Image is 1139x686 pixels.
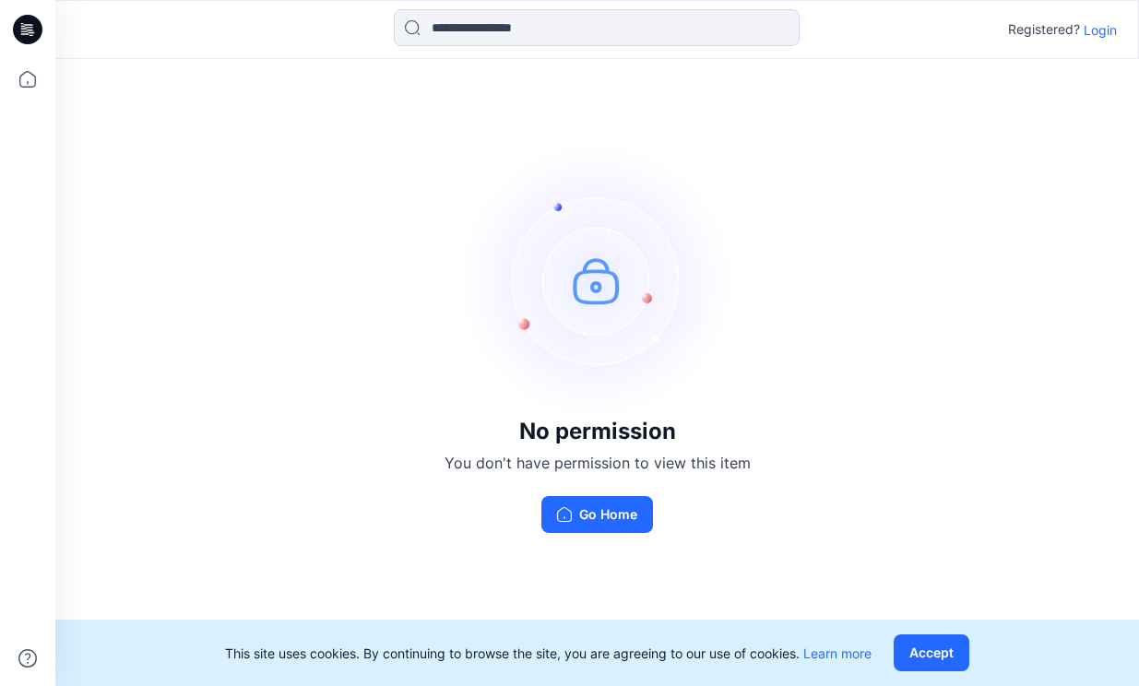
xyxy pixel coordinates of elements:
p: You don't have permission to view this item [445,452,751,474]
p: Registered? [1008,18,1080,41]
button: Go Home [541,496,653,533]
img: no-perm.svg [459,142,736,419]
a: Learn more [803,645,872,661]
p: This site uses cookies. By continuing to browse the site, you are agreeing to our use of cookies. [225,644,872,663]
p: Login [1084,20,1117,40]
h3: No permission [445,419,751,444]
button: Accept [894,634,969,671]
